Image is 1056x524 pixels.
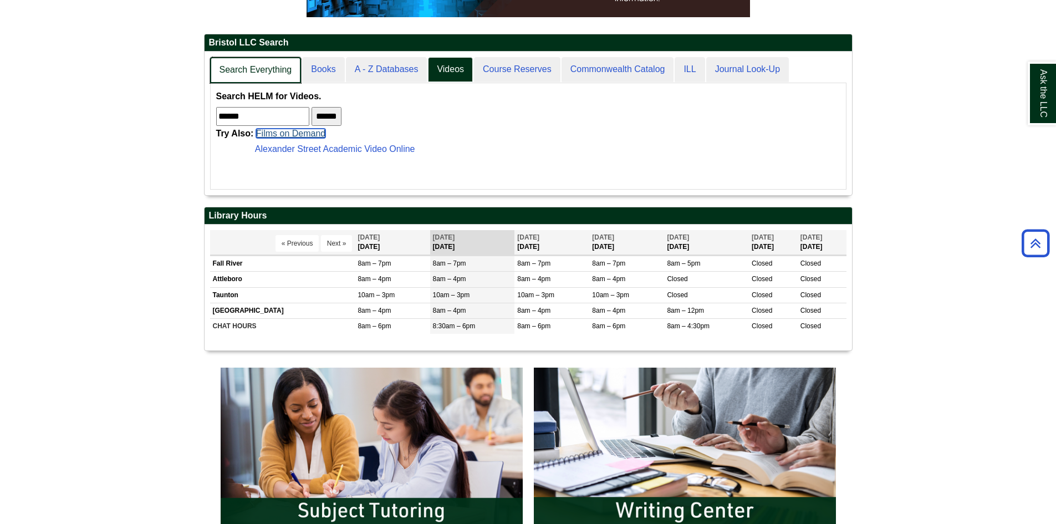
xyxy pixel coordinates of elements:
[667,233,689,241] span: [DATE]
[514,230,589,255] th: [DATE]
[592,260,625,267] span: 8am – 7pm
[800,291,821,299] span: Closed
[589,230,664,255] th: [DATE]
[433,291,470,299] span: 10am – 3pm
[358,233,380,241] span: [DATE]
[205,34,852,52] h2: Bristol LLC Search
[355,230,430,255] th: [DATE]
[592,233,614,241] span: [DATE]
[706,57,789,82] a: Journal Look-Up
[800,233,823,241] span: [DATE]
[664,230,749,255] th: [DATE]
[592,275,625,283] span: 8am – 4pm
[358,275,391,283] span: 8am – 4pm
[592,307,625,314] span: 8am – 4pm
[752,233,774,241] span: [DATE]
[800,307,821,314] span: Closed
[562,57,674,82] a: Commonwealth Catalog
[517,307,550,314] span: 8am – 4pm
[205,207,852,225] h2: Library Hours
[592,291,629,299] span: 10am – 3pm
[433,260,466,267] span: 8am – 7pm
[216,129,254,138] strong: Try Also:
[517,291,554,299] span: 10am – 3pm
[276,235,319,252] button: « Previous
[667,275,687,283] span: Closed
[749,230,798,255] th: [DATE]
[800,260,821,267] span: Closed
[752,322,772,330] span: Closed
[800,322,821,330] span: Closed
[255,144,415,154] a: Alexander Street Academic Video Online
[752,307,772,314] span: Closed
[800,275,821,283] span: Closed
[430,230,515,255] th: [DATE]
[433,307,466,314] span: 8am – 4pm
[210,303,355,318] td: [GEOGRAPHIC_DATA]
[675,57,705,82] a: ILL
[216,89,322,104] label: Search HELM for Videos.
[667,291,687,299] span: Closed
[358,322,391,330] span: 8am – 6pm
[667,260,700,267] span: 8am – 5pm
[210,287,355,303] td: Taunton
[210,318,355,334] td: CHAT HOURS
[210,256,355,272] td: Fall River
[256,129,325,138] a: Films on Demand
[321,235,353,252] button: Next »
[358,260,391,267] span: 8am – 7pm
[517,275,550,283] span: 8am – 4pm
[433,233,455,241] span: [DATE]
[517,233,539,241] span: [DATE]
[667,307,704,314] span: 8am – 12pm
[517,260,550,267] span: 8am – 7pm
[433,275,466,283] span: 8am – 4pm
[667,322,710,330] span: 8am – 4:30pm
[752,275,772,283] span: Closed
[1018,236,1053,251] a: Back to Top
[210,57,302,83] a: Search Everything
[592,322,625,330] span: 8am – 6pm
[210,272,355,287] td: Attleboro
[752,260,772,267] span: Closed
[798,230,846,255] th: [DATE]
[752,291,772,299] span: Closed
[474,57,560,82] a: Course Reserves
[433,322,476,330] span: 8:30am – 6pm
[302,57,344,82] a: Books
[346,57,427,82] a: A - Z Databases
[358,291,395,299] span: 10am – 3pm
[517,322,550,330] span: 8am – 6pm
[428,57,473,82] a: Videos
[358,307,391,314] span: 8am – 4pm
